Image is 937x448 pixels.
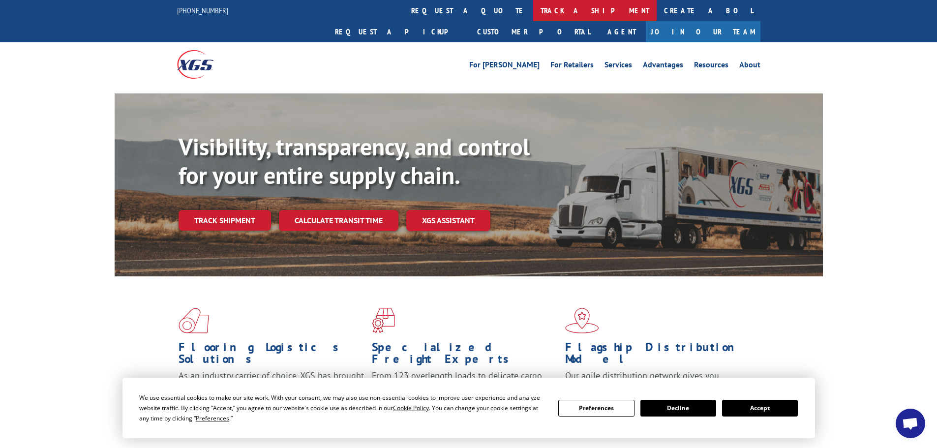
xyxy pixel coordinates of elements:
[177,5,228,15] a: [PHONE_NUMBER]
[196,414,229,422] span: Preferences
[279,210,398,231] a: Calculate transit time
[179,210,271,231] a: Track shipment
[558,400,634,417] button: Preferences
[372,341,558,370] h1: Specialized Freight Experts
[139,392,546,423] div: We use essential cookies to make our site work. With your consent, we may also use non-essential ...
[469,61,540,72] a: For [PERSON_NAME]
[328,21,470,42] a: Request a pickup
[598,21,646,42] a: Agent
[372,308,395,333] img: xgs-icon-focused-on-flooring-red
[739,61,760,72] a: About
[372,370,558,414] p: From 123 overlength loads to delicate cargo, our experienced staff knows the best way to move you...
[406,210,490,231] a: XGS ASSISTANT
[565,308,599,333] img: xgs-icon-flagship-distribution-model-red
[179,308,209,333] img: xgs-icon-total-supply-chain-intelligence-red
[550,61,594,72] a: For Retailers
[640,400,716,417] button: Decline
[605,61,632,72] a: Services
[122,378,815,438] div: Cookie Consent Prompt
[694,61,728,72] a: Resources
[179,131,530,190] b: Visibility, transparency, and control for your entire supply chain.
[470,21,598,42] a: Customer Portal
[179,370,364,405] span: As an industry carrier of choice, XGS has brought innovation and dedication to flooring logistics...
[565,341,751,370] h1: Flagship Distribution Model
[565,370,746,393] span: Our agile distribution network gives you nationwide inventory management on demand.
[393,404,429,412] span: Cookie Policy
[179,341,364,370] h1: Flooring Logistics Solutions
[643,61,683,72] a: Advantages
[722,400,798,417] button: Accept
[896,409,925,438] a: Open chat
[646,21,760,42] a: Join Our Team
